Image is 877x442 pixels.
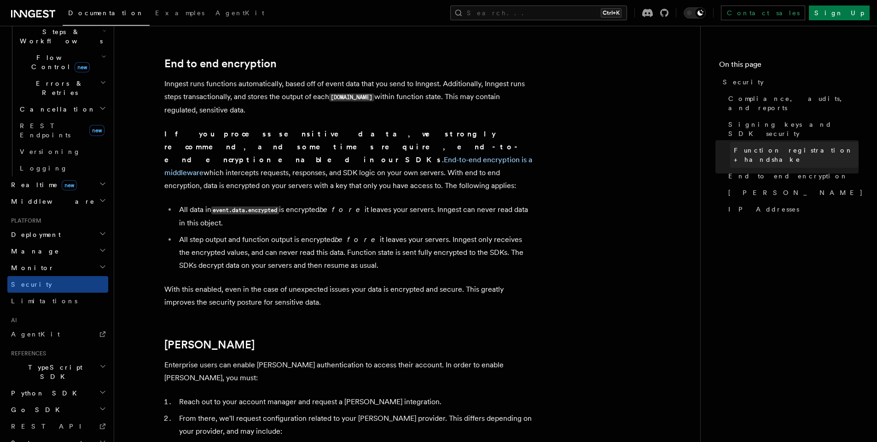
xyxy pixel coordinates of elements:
[16,101,108,118] button: Cancellation
[7,180,77,189] span: Realtime
[335,235,380,244] em: before
[164,283,533,309] p: With this enabled, even in the case of unexpected issues your data is encrypted and secure. This ...
[164,130,443,138] strong: If you process sensitive data, we
[16,53,101,71] span: Flow Control
[20,165,68,172] span: Logging
[11,330,60,338] span: AgentKit
[155,9,204,17] span: Examples
[7,259,108,276] button: Monitor
[20,122,70,139] span: REST Endpoints
[728,171,848,181] span: End to end encryption
[20,148,81,155] span: Versioning
[719,74,859,90] a: Security
[176,233,533,272] li: All step output and function output is encrypted it leaves your servers. Inngest only receives th...
[7,293,108,309] a: Limitations
[89,125,105,136] span: new
[11,281,52,288] span: Security
[721,6,805,20] a: Contact sales
[11,297,77,305] span: Limitations
[16,118,108,143] a: REST Endpointsnew
[728,94,859,112] span: Compliance, audits, and reports
[164,338,255,351] a: [PERSON_NAME]
[16,143,108,160] a: Versioning
[7,350,46,357] span: References
[725,184,859,201] a: [PERSON_NAME]
[725,116,859,142] a: Signing keys and SDK security
[62,180,77,190] span: new
[7,193,108,210] button: Middleware
[176,203,533,230] li: All data in is encrypted it leaves your servers. Inngest can never read data in this object.
[728,120,859,138] span: Signing keys and SDK security
[7,217,41,224] span: Platform
[7,226,108,243] button: Deployment
[164,77,533,117] p: Inngest runs functions automatically, based off of event data that you send to Inngest. Additiona...
[7,389,82,398] span: Python SDK
[7,247,59,256] span: Manage
[68,9,144,17] span: Documentation
[725,168,859,184] a: End to end encryption
[7,276,108,293] a: Security
[16,79,100,97] span: Errors & Retries
[7,326,108,342] a: AgentKit
[7,263,54,272] span: Monitor
[164,128,533,192] p: . which intercepts requests, responses, and SDK logic on your own servers. With end to end encryp...
[7,7,108,177] div: Inngest Functions
[16,75,108,101] button: Errors & Retries
[7,197,95,206] span: Middleware
[164,359,533,384] p: Enterprise users can enable [PERSON_NAME] authentication to access their account. In order to ena...
[7,177,108,193] button: Realtimenew
[16,24,108,49] button: Steps & Workflows
[63,3,150,26] a: Documentation
[723,77,764,87] span: Security
[164,57,277,70] a: End to end encryption
[728,205,799,214] span: IP Addresses
[7,363,99,381] span: TypeScript SDK
[7,418,108,435] a: REST API
[7,230,61,239] span: Deployment
[601,8,621,18] kbd: Ctrl+K
[215,9,264,17] span: AgentKit
[7,401,108,418] button: Go SDK
[210,3,270,25] a: AgentKit
[75,62,90,72] span: new
[329,94,374,101] code: [DOMAIN_NAME]
[684,7,706,18] button: Toggle dark mode
[16,49,108,75] button: Flow Controlnew
[725,90,859,116] a: Compliance, audits, and reports
[7,359,108,385] button: TypeScript SDK
[809,6,870,20] a: Sign Up
[11,423,89,430] span: REST API
[211,206,279,214] code: event.data.encrypted
[450,6,627,20] button: Search...Ctrl+K
[16,160,108,177] a: Logging
[16,27,103,46] span: Steps & Workflows
[734,146,859,164] span: Function registration + handshake
[7,243,108,259] button: Manage
[7,317,17,324] span: AI
[7,385,108,401] button: Python SDK
[150,3,210,25] a: Examples
[164,130,522,164] strong: strongly recommend, and sometimes require, end-to-end encryption enabled in our SDKs
[728,188,863,197] span: [PERSON_NAME]
[719,59,859,74] h4: On this page
[319,205,365,214] em: before
[7,405,65,414] span: Go SDK
[176,395,533,408] li: Reach out to your account manager and request a [PERSON_NAME] integration.
[730,142,859,168] a: Function registration + handshake
[725,201,859,218] a: IP Addresses
[16,105,96,114] span: Cancellation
